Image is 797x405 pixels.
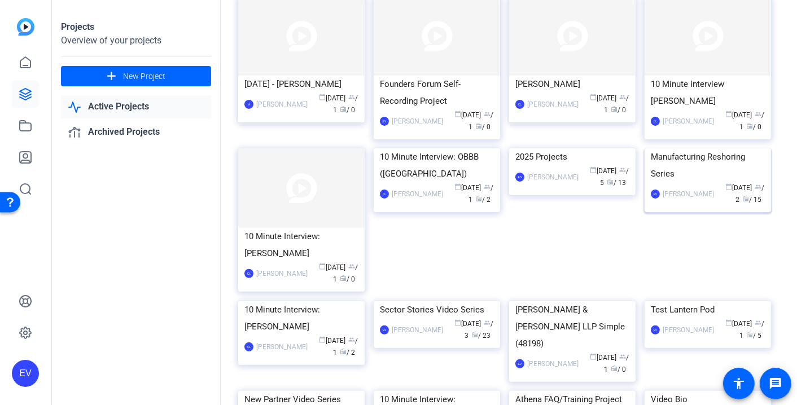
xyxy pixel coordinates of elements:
[476,195,483,202] span: radio
[380,76,494,109] div: Founders Forum Self-Recording Project
[244,76,358,93] div: [DATE] - [PERSON_NAME]
[349,94,356,100] span: group
[651,325,660,334] div: EV
[515,100,524,109] div: CL
[755,319,762,326] span: group
[61,95,211,118] a: Active Projects
[61,20,211,34] div: Projects
[620,94,627,100] span: group
[455,319,462,326] span: calendar_today
[472,331,479,338] span: radio
[747,122,754,129] span: radio
[651,190,660,199] div: EV
[651,301,765,318] div: Test Lantern Pod
[349,336,356,343] span: group
[515,359,524,368] div: EV
[605,354,629,373] span: / 1
[590,167,617,175] span: [DATE]
[476,196,491,204] span: / 2
[527,99,579,110] div: [PERSON_NAME]
[244,342,253,351] div: CL
[476,122,483,129] span: radio
[244,269,253,278] div: CL
[743,196,762,204] span: / 15
[590,94,597,100] span: calendar_today
[392,324,443,336] div: [PERSON_NAME]
[726,183,733,190] span: calendar_today
[484,111,491,117] span: group
[380,301,494,318] div: Sector Stories Video Series
[455,183,462,190] span: calendar_today
[392,188,443,200] div: [PERSON_NAME]
[740,320,765,340] span: / 1
[465,320,494,340] span: / 3
[743,195,750,202] span: radio
[380,148,494,182] div: 10 Minute Interview: OBBB ([GEOGRAPHIC_DATA])
[747,123,762,131] span: / 0
[726,184,752,192] span: [DATE]
[611,365,618,372] span: radio
[319,263,326,270] span: calendar_today
[340,348,347,355] span: radio
[611,105,618,112] span: radio
[319,94,346,102] span: [DATE]
[104,69,119,83] mat-icon: add
[380,190,389,199] div: CL
[620,353,627,360] span: group
[61,66,211,86] button: New Project
[472,332,491,340] span: / 23
[611,366,627,373] span: / 0
[590,94,617,102] span: [DATE]
[319,263,346,271] span: [DATE]
[256,99,308,110] div: [PERSON_NAME]
[484,183,491,190] span: group
[123,71,165,82] span: New Project
[527,358,579,369] div: [PERSON_NAME]
[755,111,762,117] span: group
[515,148,629,165] div: 2025 Projects
[607,179,627,187] span: / 13
[747,331,754,338] span: radio
[605,94,629,114] span: / 1
[349,263,356,270] span: group
[515,301,629,352] div: [PERSON_NAME] & [PERSON_NAME] LLP Simple (48198)
[244,301,358,335] div: 10 Minute Interview: [PERSON_NAME]
[244,100,253,109] div: IA
[740,111,765,131] span: / 1
[607,178,614,185] span: radio
[319,94,326,100] span: calendar_today
[319,336,326,343] span: calendar_today
[747,332,762,340] span: / 5
[334,337,358,356] span: / 1
[455,111,481,119] span: [DATE]
[663,188,714,200] div: [PERSON_NAME]
[663,116,714,127] div: [PERSON_NAME]
[244,228,358,262] div: 10 Minute Interview: [PERSON_NAME]
[12,360,39,387] div: EV
[319,337,346,345] span: [DATE]
[651,148,765,182] div: Manufacturing Reshoring Series
[392,116,443,127] div: [PERSON_NAME]
[484,319,491,326] span: group
[590,166,597,173] span: calendar_today
[340,105,347,112] span: radio
[620,166,627,173] span: group
[256,268,308,279] div: [PERSON_NAME]
[380,117,389,126] div: EV
[61,121,211,144] a: Archived Projects
[340,275,347,281] span: radio
[651,76,765,109] div: 10 Minute Interview [PERSON_NAME]
[17,18,34,36] img: blue-gradient.svg
[726,111,752,119] span: [DATE]
[340,275,356,283] span: / 0
[611,106,627,114] span: / 0
[726,320,752,328] span: [DATE]
[256,341,308,353] div: [PERSON_NAME]
[769,377,782,390] mat-icon: message
[515,173,524,182] div: ES
[515,76,629,93] div: [PERSON_NAME]
[61,34,211,47] div: Overview of your projects
[726,319,733,326] span: calendar_today
[455,111,462,117] span: calendar_today
[469,111,494,131] span: / 1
